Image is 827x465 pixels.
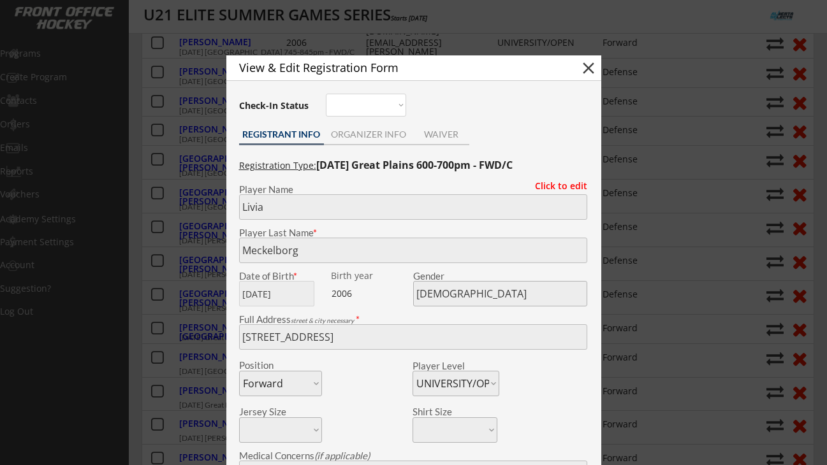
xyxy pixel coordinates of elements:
div: We are transitioning the system to collect and store date of birth instead of just birth year to ... [331,271,411,281]
div: WAIVER [414,130,469,139]
div: View & Edit Registration Form [239,62,557,73]
div: Date of Birth [239,271,322,281]
div: Medical Concerns [239,451,587,461]
div: Position [239,361,305,370]
div: Player Last Name [239,228,587,238]
div: Jersey Size [239,407,305,417]
div: Shirt Size [413,407,478,417]
div: Player Name [239,185,587,194]
div: Check-In Status [239,101,311,110]
button: close [579,59,598,78]
div: Full Address [239,315,587,324]
div: Gender [413,271,587,281]
div: Player Level [413,361,499,371]
div: Click to edit [525,182,587,190]
div: ORGANIZER INFO [324,130,414,139]
input: Street, City, Province/State [239,324,587,350]
div: REGISTRANT INFO [239,130,324,139]
em: street & city necessary [291,317,354,324]
div: 2006 [332,287,411,300]
div: Birth year [331,271,411,280]
strong: [DATE] Great Plains 600-700pm - FWD/C [316,158,513,172]
u: Registration Type: [239,159,316,171]
em: (if applicable) [314,450,370,461]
